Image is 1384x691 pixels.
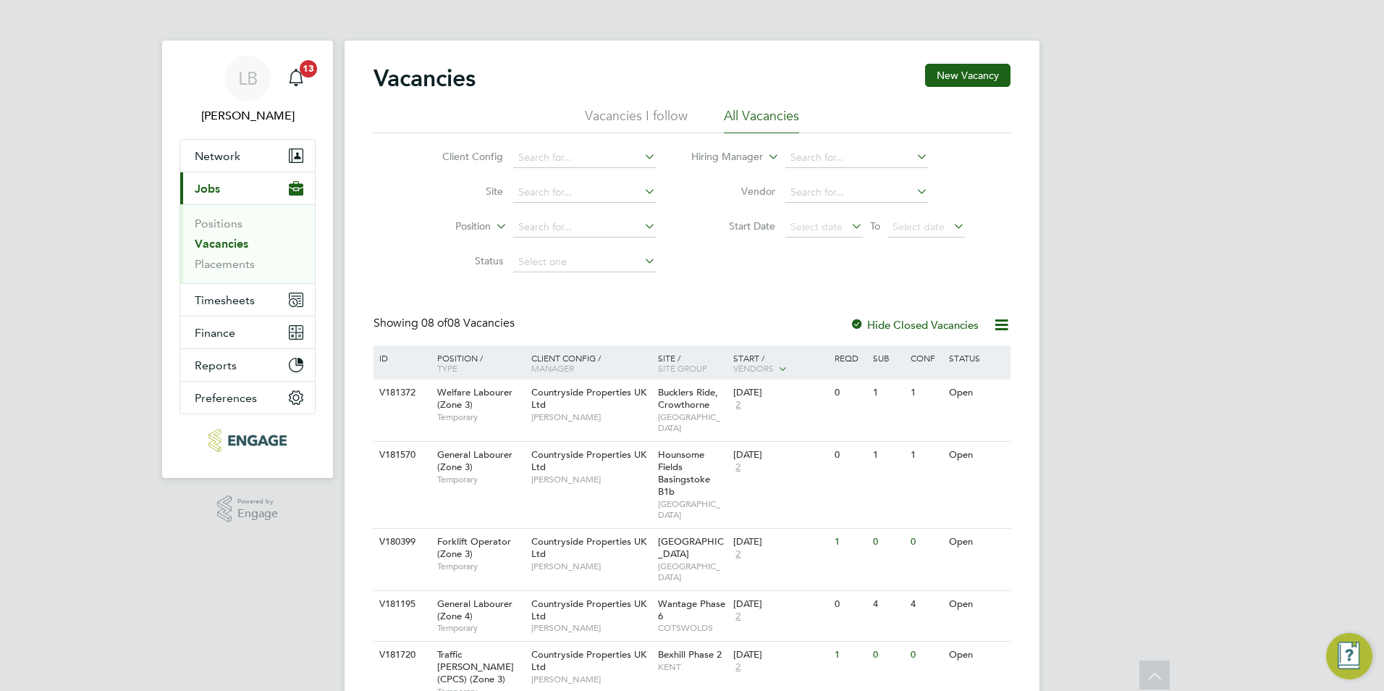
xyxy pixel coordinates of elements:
input: Search for... [513,217,656,238]
input: Select one [513,252,656,272]
span: [PERSON_NAME] [531,622,651,634]
div: 0 [831,591,869,618]
span: Site Group [658,362,707,374]
span: [PERSON_NAME] [531,674,651,685]
div: ID [376,345,426,370]
span: KENT [658,661,727,673]
a: LB[PERSON_NAME] [180,55,316,125]
div: Site / [654,345,730,380]
span: Traffic [PERSON_NAME] (CPCS) (Zone 3) [437,648,514,685]
span: Network [195,149,240,163]
span: Jobs [195,182,220,196]
div: Status [945,345,1008,370]
img: pcrnet-logo-retina.png [208,429,286,452]
button: Jobs [180,172,315,204]
div: 4 [869,591,907,618]
span: Preferences [195,391,257,405]
span: LB [238,69,258,88]
div: Showing [374,316,518,331]
button: Preferences [180,382,315,414]
input: Search for... [513,183,656,203]
div: V180399 [376,529,426,556]
span: Bucklers Ride, Crowthorne [658,386,718,411]
div: 0 [907,642,945,669]
span: [PERSON_NAME] [531,561,651,572]
button: Engage Resource Center [1326,633,1372,679]
span: 2 [733,399,743,411]
nav: Main navigation [162,41,333,478]
div: [DATE] [733,536,827,548]
a: Positions [195,217,242,230]
span: 08 of [421,316,447,330]
span: [PERSON_NAME] [531,411,651,423]
div: 0 [831,380,869,406]
span: COTSWOLDS [658,622,727,634]
div: 1 [907,442,945,469]
span: [PERSON_NAME] [531,474,651,485]
span: Lauren Bowron [180,107,316,125]
div: Conf [907,345,945,370]
div: [DATE] [733,649,827,661]
label: Start Date [692,219,775,233]
span: Hounsome Fields Basingstoke B1b [658,448,710,498]
div: 0 [907,529,945,556]
div: Client Config / [528,345,654,380]
label: Client Config [420,150,503,163]
div: 0 [831,442,869,469]
div: [DATE] [733,387,827,399]
span: General Labourer (Zone 4) [437,598,512,622]
li: Vacancies I follow [585,107,688,133]
span: Temporary [437,474,524,485]
span: Forklift Operator (Zone 3) [437,535,511,560]
span: 2 [733,611,743,623]
div: 4 [907,591,945,618]
button: Timesheets [180,284,315,316]
div: Start / [730,345,831,382]
input: Search for... [785,148,928,168]
div: Jobs [180,204,315,283]
span: Manager [531,362,574,374]
span: To [866,217,885,235]
span: Select date [790,220,843,233]
span: Temporary [437,411,524,423]
span: Countryside Properties UK Ltd [531,448,646,473]
a: Powered byEngage [217,495,279,523]
div: Position / [426,345,528,380]
button: New Vacancy [925,64,1010,87]
a: 13 [282,55,311,101]
span: Countryside Properties UK Ltd [531,535,646,560]
a: Go to home page [180,429,316,452]
span: Powered by [237,495,278,508]
label: Hiring Manager [680,150,763,164]
div: 1 [831,529,869,556]
div: Open [945,442,1008,469]
span: Finance [195,326,235,340]
span: Countryside Properties UK Ltd [531,648,646,673]
input: Search for... [785,183,928,203]
input: Search for... [513,148,656,168]
label: Status [420,254,503,267]
span: 08 Vacancies [421,316,515,330]
span: [GEOGRAPHIC_DATA] [658,498,727,521]
div: [DATE] [733,449,827,461]
div: Open [945,591,1008,618]
span: General Labourer (Zone 3) [437,448,512,473]
span: [GEOGRAPHIC_DATA] [658,411,727,434]
span: Vendors [733,362,774,374]
span: Wantage Phase 6 [658,598,725,622]
li: All Vacancies [724,107,799,133]
div: 0 [869,529,907,556]
div: [DATE] [733,598,827,611]
span: Countryside Properties UK Ltd [531,598,646,622]
button: Reports [180,349,315,381]
span: 13 [300,60,317,78]
button: Network [180,140,315,172]
div: 1 [831,642,869,669]
span: Engage [237,508,278,520]
div: Reqd [831,345,869,370]
div: 1 [907,380,945,406]
div: V181570 [376,442,426,469]
a: Placements [195,257,255,271]
div: 0 [869,642,907,669]
span: Select date [893,220,945,233]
